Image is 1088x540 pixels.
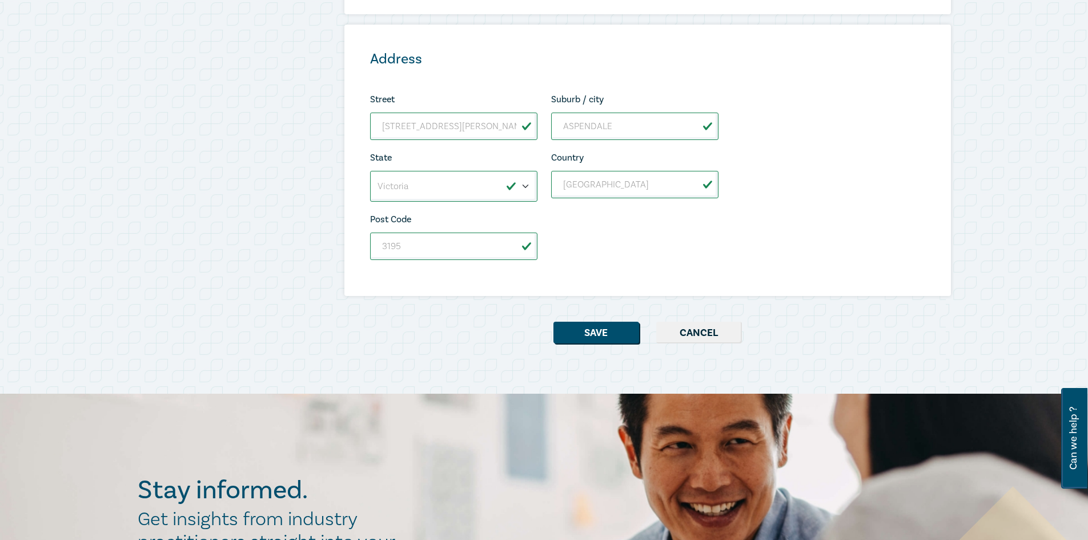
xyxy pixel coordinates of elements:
label: Post Code [370,214,411,225]
input: Street* [370,113,537,140]
input: Country* [551,171,718,198]
label: Suburb / city [551,94,604,105]
label: State [370,153,392,163]
label: Country [551,153,584,163]
input: Post code* [370,233,537,260]
input: Suburb* [551,113,718,140]
h2: Stay informed. [138,475,407,505]
label: Street [370,94,395,105]
button: Cancel [656,322,742,343]
button: Save [553,322,639,343]
h4: Address [370,50,718,67]
span: Can we help ? [1068,395,1079,482]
